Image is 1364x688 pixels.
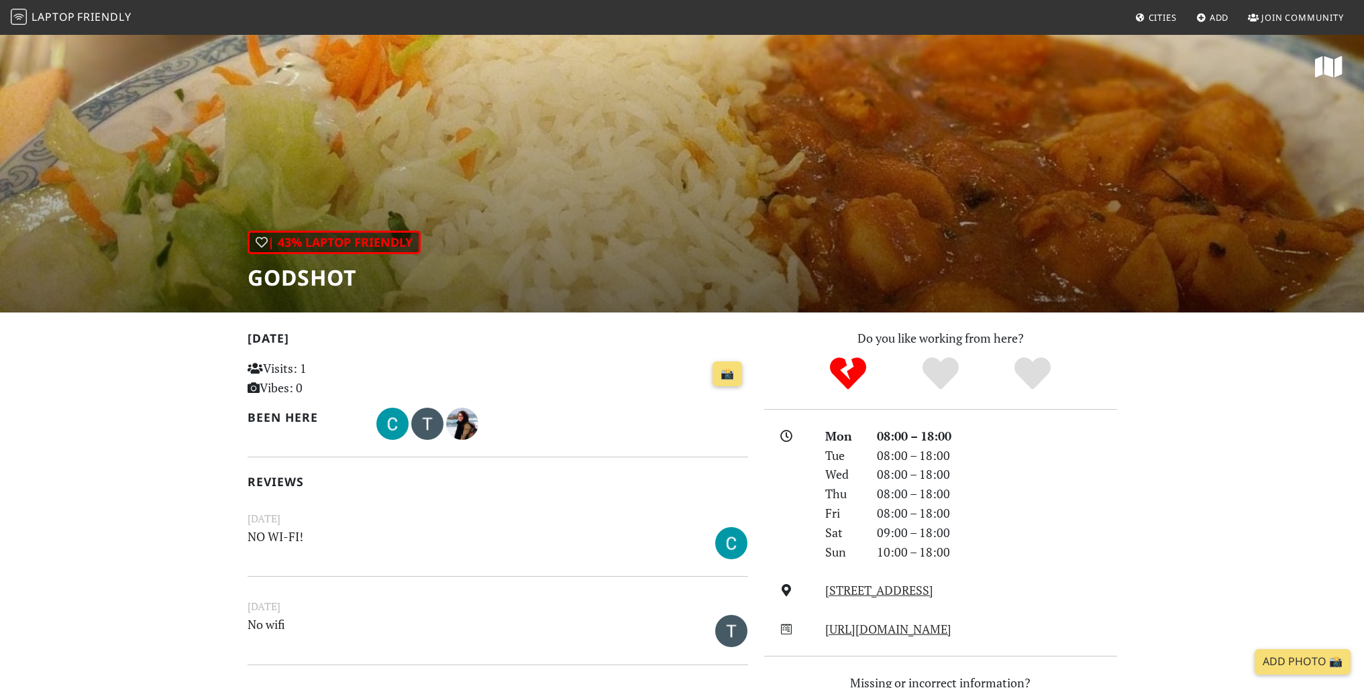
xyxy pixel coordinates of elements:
[376,414,411,431] span: Cilia Laug
[869,465,1125,484] div: 08:00 – 18:00
[240,615,670,645] p: No wifi
[248,231,421,254] div: | 43% Laptop Friendly
[1261,11,1344,23] span: Join Community
[817,504,868,523] div: Fri
[240,598,756,615] small: [DATE]
[713,361,742,387] a: 📸
[825,621,951,637] a: [URL][DOMAIN_NAME]
[1149,11,1177,23] span: Cities
[715,533,747,549] span: Cilia Laug
[869,523,1125,542] div: 09:00 – 18:00
[248,265,421,290] h1: Godshot
[817,542,868,562] div: Sun
[376,408,409,440] img: 2277-cilia.jpg
[869,446,1125,465] div: 08:00 – 18:00
[240,510,756,527] small: [DATE]
[11,9,27,25] img: LaptopFriendly
[77,9,131,24] span: Friendly
[240,527,670,557] p: NO WI-FI!
[11,6,132,30] a: LaptopFriendly LaptopFriendly
[32,9,75,24] span: Laptop
[1243,5,1349,30] a: Join Community
[894,355,987,392] div: Yes
[446,414,478,431] span: Anne-Laure Joliot
[869,484,1125,504] div: 08:00 – 18:00
[411,408,443,440] img: 1582-thomas.jpg
[715,622,747,638] span: Thomas Michel-Gougeon
[248,359,404,398] p: Visits: 1 Vibes: 0
[817,426,868,446] div: Mon
[817,465,868,484] div: Wed
[248,331,748,351] h2: [DATE]
[1255,649,1351,675] a: Add Photo 📸
[1130,5,1182,30] a: Cities
[825,582,933,598] a: [STREET_ADDRESS]
[869,504,1125,523] div: 08:00 – 18:00
[446,408,478,440] img: 1326-anne-laure.jpg
[248,410,361,424] h2: Been here
[869,542,1125,562] div: 10:00 – 18:00
[764,329,1117,348] p: Do you like working from here?
[817,446,868,465] div: Tue
[817,484,868,504] div: Thu
[248,475,748,489] h2: Reviews
[411,414,446,431] span: Thomas Michel-Gougeon
[817,523,868,542] div: Sat
[1191,5,1235,30] a: Add
[715,527,747,559] img: 2277-cilia.jpg
[1210,11,1229,23] span: Add
[869,426,1125,446] div: 08:00 – 18:00
[715,615,747,647] img: 1582-thomas.jpg
[986,355,1079,392] div: Definitely!
[802,355,894,392] div: No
